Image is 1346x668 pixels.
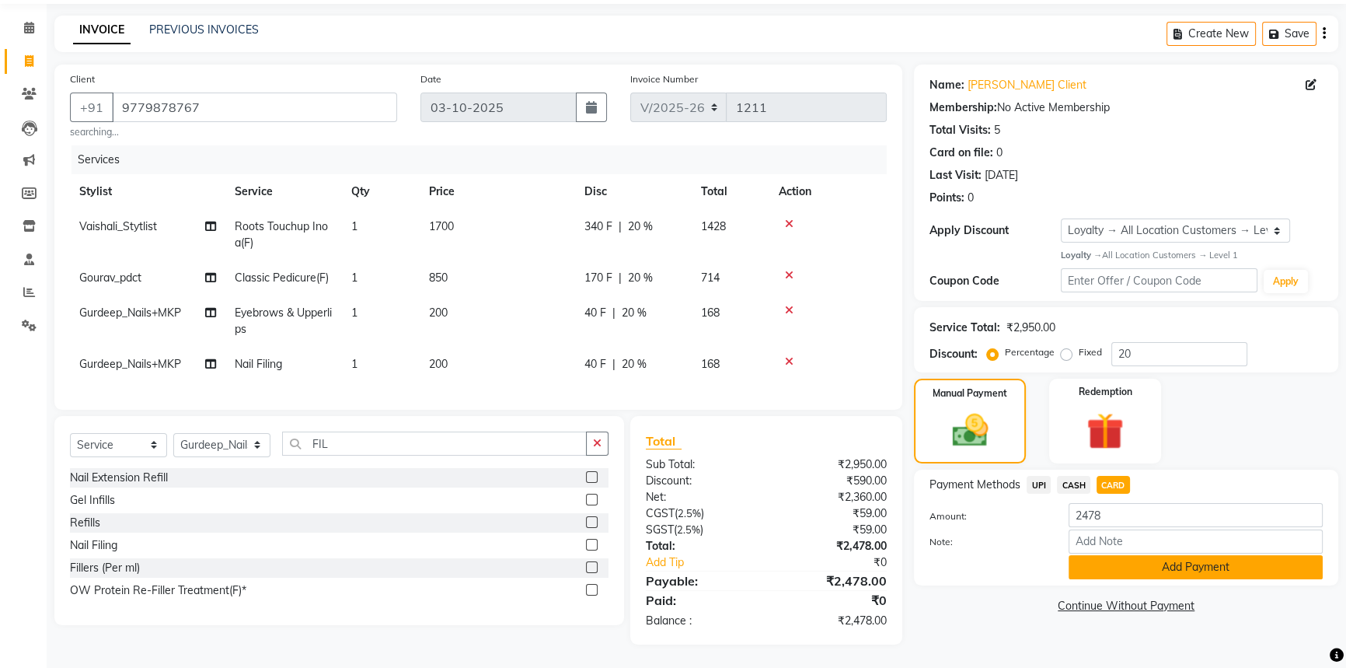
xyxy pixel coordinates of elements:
label: Note: [918,535,1057,549]
label: Manual Payment [933,386,1007,400]
input: Search or Scan [282,432,587,456]
button: Create New [1166,22,1256,46]
button: +91 [70,93,113,122]
div: 0 [996,145,1003,161]
span: 1 [351,219,357,233]
div: Total Visits: [929,122,991,138]
img: _cash.svg [941,410,999,451]
div: ₹0 [766,591,898,610]
span: 20 % [628,270,653,286]
span: 168 [701,357,720,371]
span: Gurdeep_Nails+MKP [79,306,181,320]
a: Add Tip [634,554,789,571]
span: 714 [701,271,720,285]
span: CGST [646,506,675,520]
span: 20 % [622,305,647,321]
div: Net: [634,489,766,505]
span: CARD [1097,476,1130,494]
button: Add Payment [1069,555,1323,579]
span: 2.5% [678,507,701,519]
span: Total [646,433,682,449]
span: SGST [646,523,674,537]
span: CASH [1057,476,1090,494]
span: | [612,356,615,372]
span: 40 F [584,356,606,372]
div: Gel Infills [70,492,115,509]
div: Refills [70,515,100,531]
div: Balance : [634,613,766,629]
div: [DATE] [985,167,1018,184]
div: 0 [968,190,974,206]
button: Apply [1264,270,1308,293]
input: Enter Offer / Coupon Code [1061,268,1257,292]
div: Membership: [929,100,997,116]
span: 170 F [584,270,612,286]
button: Save [1262,22,1316,46]
div: ₹2,478.00 [766,613,898,629]
th: Action [769,174,887,209]
div: Name: [929,77,964,93]
a: Continue Without Payment [917,598,1335,614]
div: Payable: [634,572,766,590]
strong: Loyalty → [1061,250,1102,261]
div: ( ) [634,522,766,538]
span: 1428 [701,219,726,233]
div: ₹2,360.00 [766,489,898,505]
div: ₹2,950.00 [1006,320,1055,336]
span: 200 [429,357,448,371]
label: Redemption [1079,385,1132,399]
span: 200 [429,306,448,320]
label: Fixed [1079,345,1102,359]
span: Roots Touchup Inoa(F) [235,219,328,250]
input: Amount [1069,503,1323,527]
div: Apply Discount [929,222,1061,239]
span: 1 [351,271,357,285]
div: Points: [929,190,964,206]
div: Service Total: [929,320,1000,336]
div: Nail Extension Refill [70,470,168,486]
div: Coupon Code [929,273,1061,289]
span: 850 [429,271,448,285]
label: Date [420,72,441,86]
label: Percentage [1005,345,1055,359]
span: Vaishali_Stytlist [79,219,157,233]
div: All Location Customers → Level 1 [1061,249,1323,262]
span: 340 F [584,219,612,235]
span: 2.5% [677,523,700,536]
span: | [612,305,615,321]
div: OW Protein Re-Filler Treatment(F)* [70,582,246,599]
div: ₹590.00 [766,473,898,489]
th: Service [225,174,342,209]
th: Stylist [70,174,225,209]
div: Card on file: [929,145,993,161]
span: 20 % [622,356,647,372]
span: | [619,219,622,235]
span: 20 % [628,219,653,235]
div: Last Visit: [929,167,982,184]
span: Classic Pedicure(F) [235,271,329,285]
div: ₹2,950.00 [766,456,898,473]
div: ₹59.00 [766,505,898,522]
a: INVOICE [73,16,131,44]
div: ₹2,478.00 [766,572,898,590]
div: No Active Membership [929,100,1323,116]
div: Total: [634,538,766,554]
th: Price [420,174,575,209]
div: ₹0 [788,554,898,571]
span: Eyebrows & Upperlips [235,306,332,336]
label: Invoice Number [630,72,698,86]
div: Nail Filing [70,537,117,554]
label: Amount: [918,509,1057,523]
th: Total [692,174,769,209]
a: [PERSON_NAME] Client [968,77,1086,93]
img: _gift.svg [1075,408,1135,455]
span: 1700 [429,219,454,233]
div: Discount: [634,473,766,489]
label: Client [70,72,95,86]
span: 40 F [584,305,606,321]
span: UPI [1027,476,1051,494]
div: Fillers (Per ml) [70,560,140,576]
div: Sub Total: [634,456,766,473]
span: Payment Methods [929,477,1020,493]
span: Nail Filing [235,357,282,371]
